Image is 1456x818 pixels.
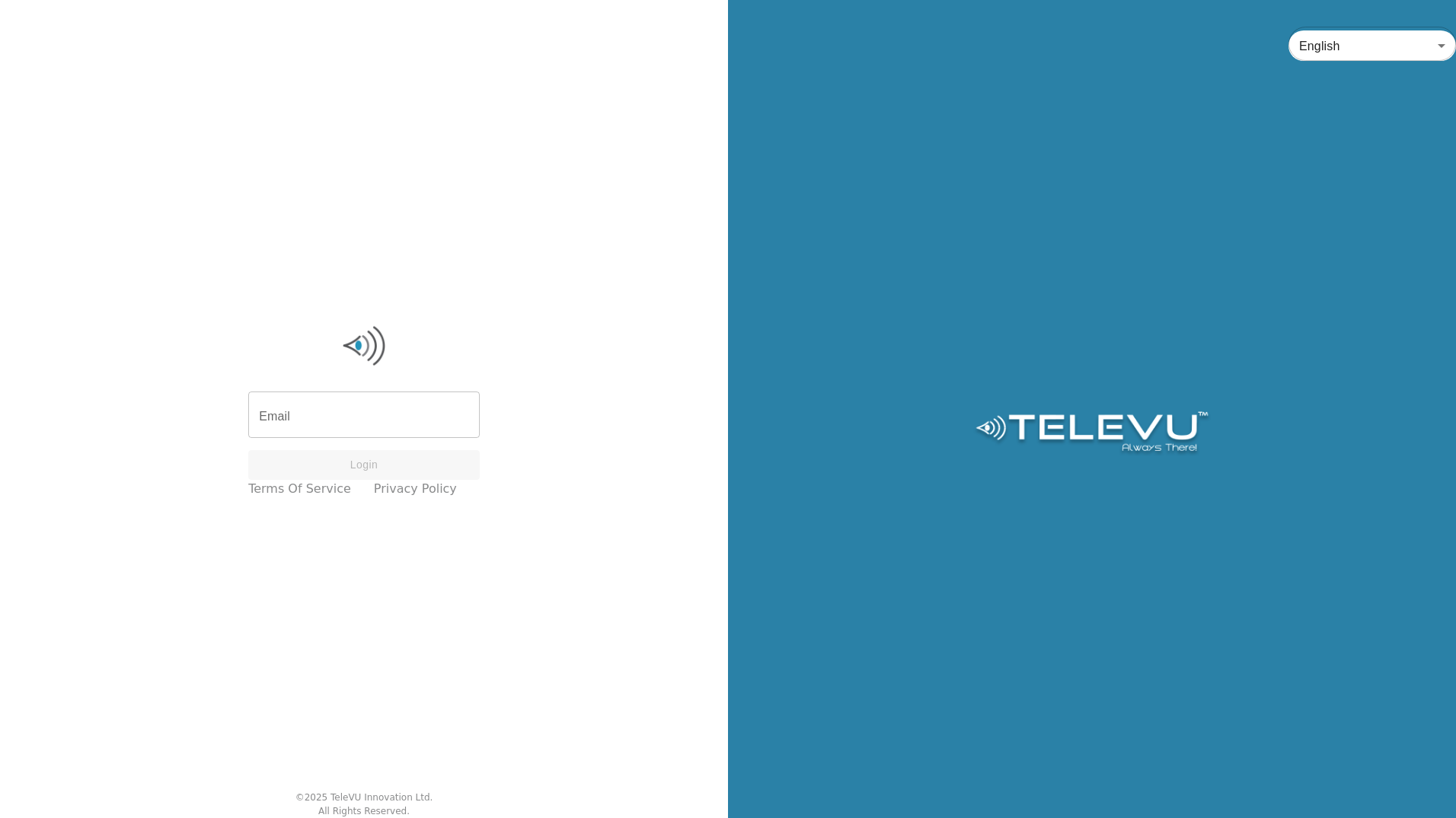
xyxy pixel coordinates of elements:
a: Terms of Service [248,480,351,498]
img: Logo [973,411,1210,457]
div: All Rights Reserved. [318,804,410,818]
div: English [1288,24,1456,67]
a: Privacy Policy [374,480,457,498]
div: © 2025 TeleVU Innovation Ltd. [295,791,433,804]
img: Logo [248,323,480,369]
